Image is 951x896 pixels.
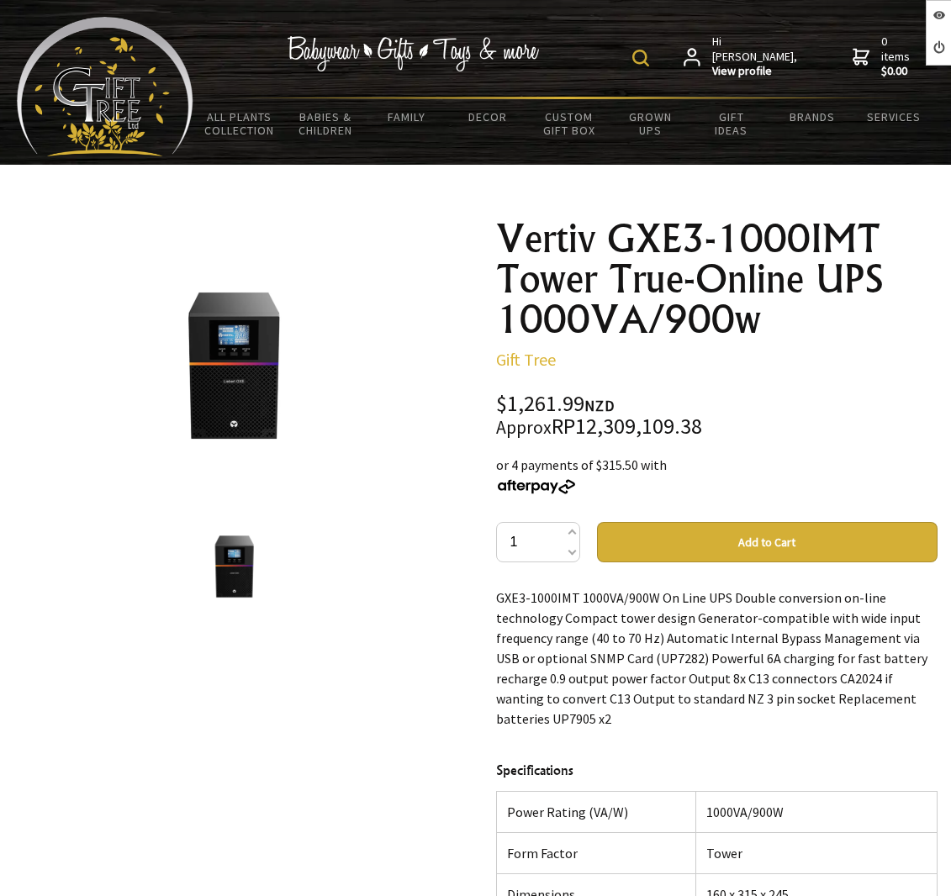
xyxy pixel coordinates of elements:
img: Afterpay [496,479,577,494]
span: Hi [PERSON_NAME], [712,34,799,79]
a: Gift Ideas [691,99,773,148]
strong: View profile [712,64,799,79]
a: Gift Tree [496,349,556,370]
a: Babies & Children [285,99,367,148]
span: 0 items [881,34,913,79]
td: Tower [696,833,938,874]
td: Power Rating (VA/W) [496,792,696,833]
a: 0 items$0.00 [853,34,913,79]
span: NZD [584,396,615,415]
img: Babywear - Gifts - Toys & more [287,36,539,71]
div: $1,261.99 RP12,309,109.38 [496,393,938,438]
div: or 4 payments of $315.50 with [496,455,938,495]
img: product search [632,50,649,66]
a: All Plants Collection [193,99,285,148]
a: Services [853,99,935,134]
a: Hi [PERSON_NAME],View profile [684,34,799,79]
img: Vertiv GXE3-1000IMT Tower True-Online UPS 1000VA/900w [203,535,267,598]
img: Babyware - Gifts - Toys and more... [17,17,193,156]
a: Custom Gift Box [529,99,610,148]
button: Add to Cart [597,522,938,562]
td: Form Factor [496,833,696,874]
h1: Vertiv GXE3-1000IMT Tower True-Online UPS 1000VA/900w [496,219,938,340]
a: Decor [447,99,529,134]
a: Family [367,99,448,134]
td: 1000VA/900W [696,792,938,833]
strong: $0.00 [881,64,913,79]
small: Approx [496,416,552,439]
a: Brands [772,99,853,134]
h4: Specifications [496,760,938,781]
img: Vertiv GXE3-1000IMT Tower True-Online UPS 1000VA/900w [159,290,310,441]
a: Grown Ups [610,99,691,148]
